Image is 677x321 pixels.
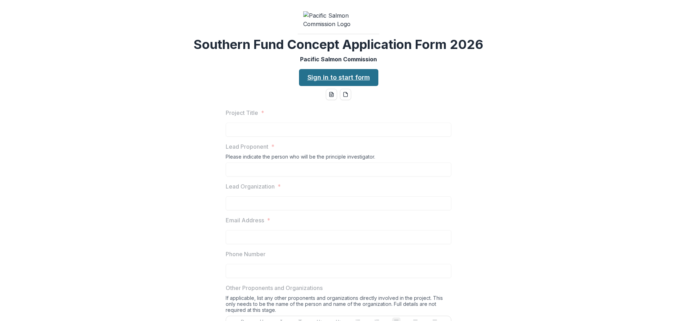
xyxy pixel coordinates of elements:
[194,37,483,52] h2: Southern Fund Concept Application Form 2026
[226,182,275,191] p: Lead Organization
[226,284,323,292] p: Other Proponents and Organizations
[303,11,374,28] img: Pacific Salmon Commission Logo
[340,89,351,100] button: pdf-download
[226,295,451,316] div: If applicable, list any other proponents and organizations directly involved in the project. This...
[300,55,377,63] p: Pacific Salmon Commission
[326,89,337,100] button: word-download
[226,154,451,162] div: Please indicate the person who will be the principle investigator.
[226,109,258,117] p: Project Title
[226,142,268,151] p: Lead Proponent
[226,216,264,224] p: Email Address
[226,250,266,258] p: Phone Number
[299,69,378,86] a: Sign in to start form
